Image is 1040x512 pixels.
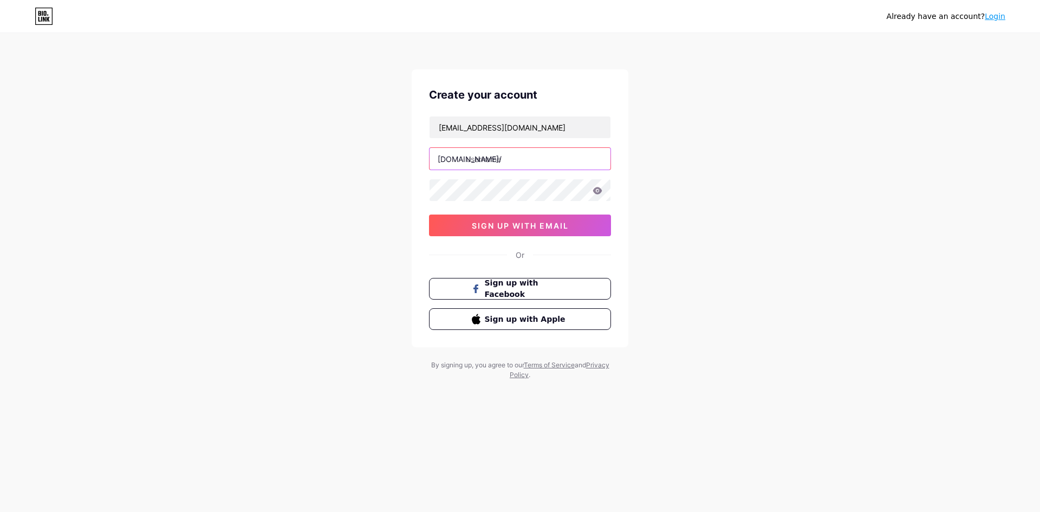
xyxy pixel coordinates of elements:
button: Sign up with Facebook [429,278,611,300]
a: Terms of Service [524,361,575,369]
button: Sign up with Apple [429,308,611,330]
div: By signing up, you agree to our and . [428,360,612,380]
input: Email [430,116,610,138]
span: sign up with email [472,221,569,230]
span: Sign up with Apple [485,314,569,325]
div: [DOMAIN_NAME]/ [438,153,502,165]
a: Login [985,12,1005,21]
input: username [430,148,610,170]
button: sign up with email [429,215,611,236]
div: Or [516,249,524,261]
div: Already have an account? [887,11,1005,22]
span: Sign up with Facebook [485,277,569,300]
div: Create your account [429,87,611,103]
